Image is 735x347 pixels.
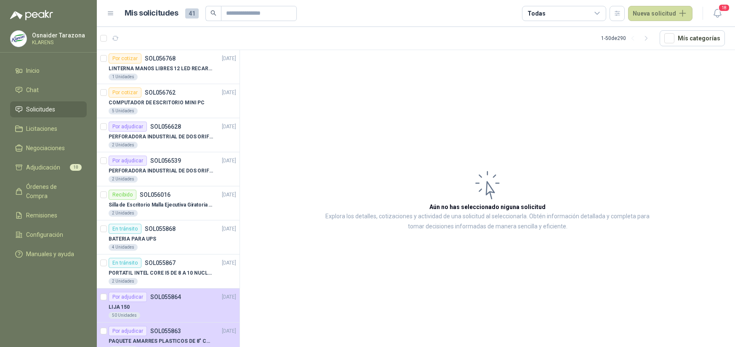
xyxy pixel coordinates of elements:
[145,90,176,95] p: SOL056762
[109,74,138,80] div: 1 Unidades
[222,225,236,233] p: [DATE]
[26,85,39,95] span: Chat
[10,63,87,79] a: Inicio
[109,210,138,217] div: 2 Unidades
[70,164,82,171] span: 10
[109,244,138,251] div: 4 Unidades
[185,8,199,19] span: 41
[10,121,87,137] a: Licitaciones
[150,158,181,164] p: SOL056539
[109,53,141,64] div: Por cotizar
[109,201,213,209] p: Silla de Escritorio Malla Ejecutiva Giratoria Cromada con Reposabrazos Fijo Negra
[150,124,181,130] p: SOL056628
[145,226,176,232] p: SOL055868
[10,159,87,175] a: Adjudicación10
[32,40,85,45] p: KLARENS
[109,87,141,98] div: Por cotizar
[660,30,725,46] button: Mís categorías
[11,31,27,47] img: Company Logo
[222,259,236,267] p: [DATE]
[109,122,147,132] div: Por adjudicar
[109,326,147,336] div: Por adjudicar
[109,292,147,302] div: Por adjudicar
[10,179,87,204] a: Órdenes de Compra
[10,10,53,20] img: Logo peakr
[26,211,57,220] span: Remisiones
[109,108,138,114] div: 5 Unidades
[97,186,240,220] a: RecibidoSOL056016[DATE] Silla de Escritorio Malla Ejecutiva Giratoria Cromada con Reposabrazos Fi...
[145,260,176,266] p: SOL055867
[527,9,545,18] div: Todas
[97,152,240,186] a: Por adjudicarSOL056539[DATE] PERFORADORA INDUSTRIAL DE DOS ORIFICIOS2 Unidades
[109,278,138,285] div: 2 Unidades
[222,327,236,335] p: [DATE]
[10,101,87,117] a: Solicitudes
[109,224,141,234] div: En tránsito
[10,207,87,223] a: Remisiones
[222,191,236,199] p: [DATE]
[628,6,692,21] button: Nueva solicitud
[140,192,170,198] p: SOL056016
[26,105,55,114] span: Solicitudes
[109,99,205,107] p: COMPUTADOR DE ESCRITORIO MINI PC
[10,140,87,156] a: Negociaciones
[109,337,213,345] p: PAQUETE AMARRES PLASTICOS DE 8" COLOR NEGRO
[125,7,178,19] h1: Mis solicitudes
[97,118,240,152] a: Por adjudicarSOL056628[DATE] PERFORADORA INDUSTRIAL DE DOS ORIFICIOS2 Unidades
[222,89,236,97] p: [DATE]
[324,212,651,232] p: Explora los detalles, cotizaciones y actividad de una solicitud al seleccionarla. Obtén informaci...
[150,328,181,334] p: SOL055863
[222,293,236,301] p: [DATE]
[429,202,546,212] h3: Aún no has seleccionado niguna solicitud
[26,66,40,75] span: Inicio
[109,190,136,200] div: Recibido
[32,32,85,38] p: Osnaider Tarazona
[109,269,213,277] p: PORTATIL INTEL CORE I5 DE 8 A 10 NUCLEOS
[601,32,653,45] div: 1 - 50 de 290
[10,246,87,262] a: Manuales y ayuda
[97,50,240,84] a: Por cotizarSOL056768[DATE] LINTERNA MANOS LIBRES 12 LED RECARGALE1 Unidades
[718,4,730,12] span: 18
[109,303,130,311] p: LIJA 150
[26,163,60,172] span: Adjudicación
[26,182,79,201] span: Órdenes de Compra
[109,167,213,175] p: PERFORADORA INDUSTRIAL DE DOS ORIFICIOS
[109,176,138,183] div: 2 Unidades
[109,235,156,243] p: BATERIA PARA UPS
[26,230,63,239] span: Configuración
[222,55,236,63] p: [DATE]
[109,258,141,268] div: En tránsito
[109,312,140,319] div: 50 Unidades
[109,65,213,73] p: LINTERNA MANOS LIBRES 12 LED RECARGALE
[97,84,240,118] a: Por cotizarSOL056762[DATE] COMPUTADOR DE ESCRITORIO MINI PC5 Unidades
[10,82,87,98] a: Chat
[210,10,216,16] span: search
[109,156,147,166] div: Por adjudicar
[10,227,87,243] a: Configuración
[150,294,181,300] p: SOL055864
[710,6,725,21] button: 18
[97,254,240,289] a: En tránsitoSOL055867[DATE] PORTATIL INTEL CORE I5 DE 8 A 10 NUCLEOS2 Unidades
[109,133,213,141] p: PERFORADORA INDUSTRIAL DE DOS ORIFICIOS
[222,123,236,131] p: [DATE]
[97,220,240,254] a: En tránsitoSOL055868[DATE] BATERIA PARA UPS4 Unidades
[109,142,138,148] div: 2 Unidades
[145,56,176,61] p: SOL056768
[222,157,236,165] p: [DATE]
[26,143,65,153] span: Negociaciones
[26,124,57,133] span: Licitaciones
[97,289,240,323] a: Por adjudicarSOL055864[DATE] LIJA 15050 Unidades
[26,249,74,259] span: Manuales y ayuda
